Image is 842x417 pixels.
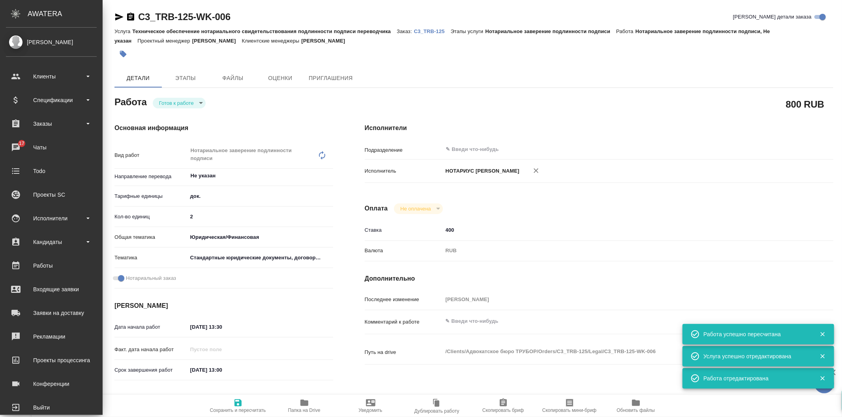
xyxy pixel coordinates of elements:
[443,167,519,175] p: НОТАРИУС [PERSON_NAME]
[6,141,97,153] div: Чаты
[536,395,603,417] button: Скопировать мини-бриф
[114,123,333,133] h4: Основная информация
[114,151,188,159] p: Вид работ
[137,38,192,44] p: Проектный менеджер
[6,165,97,177] div: Todo
[28,6,103,22] div: AWATERA
[242,38,302,44] p: Клиентские менеджеры
[157,100,196,106] button: Готов к работе
[394,203,443,214] div: Готов к работе
[365,204,388,213] h4: Оплата
[6,283,97,295] div: Входящие заявки
[114,28,132,34] p: Услуга
[126,274,176,282] span: Нотариальный заказ
[114,366,188,374] p: Срок завершения работ
[703,352,808,360] div: Услуга успешно отредактирована
[414,28,451,34] a: C3_TRB-125
[119,73,157,83] span: Детали
[114,173,188,181] p: Направление перевода
[114,346,188,354] p: Факт. дата начала работ
[138,11,231,22] a: C3_TRB-125-WK-006
[443,294,794,305] input: Пустое поле
[188,344,257,355] input: Пустое поле
[6,38,97,47] div: [PERSON_NAME]
[485,28,616,34] p: Нотариальное заверение подлинности подписи
[2,138,101,157] a: 17Чаты
[445,145,765,154] input: ✎ Введи что-нибудь
[398,205,433,212] button: Не оплачена
[790,149,791,150] button: Open
[359,408,383,413] span: Уведомить
[365,167,443,175] p: Исполнитель
[2,303,101,323] a: Заявки на доставку
[261,73,299,83] span: Оценки
[482,408,524,413] span: Скопировать бриф
[288,408,321,413] span: Папка на Drive
[205,395,271,417] button: Сохранить и пересчитать
[6,71,97,82] div: Клиенты
[114,323,188,331] p: Дата начала работ
[114,301,333,311] h4: [PERSON_NAME]
[365,226,443,234] p: Ставка
[451,28,486,34] p: Этапы услуги
[814,331,831,338] button: Закрыть
[2,279,101,299] a: Входящие заявки
[6,307,97,319] div: Заявки на доставку
[6,378,97,390] div: Конференции
[153,98,206,108] div: Готов к работе
[814,375,831,382] button: Закрыть
[443,224,794,236] input: ✎ Введи что-нибудь
[616,28,636,34] p: Работа
[703,330,808,338] div: Работа успешно пересчитана
[192,38,242,44] p: [PERSON_NAME]
[210,408,266,413] span: Сохранить и пересчитать
[2,374,101,394] a: Конференции
[132,28,397,34] p: Техническое обеспечение нотариального свидетельствования подлинности подписи переводчика
[6,212,97,224] div: Исполнители
[6,189,97,201] div: Проекты SC
[188,231,333,244] div: Юридическая/Финансовая
[365,274,833,283] h4: Дополнительно
[443,345,794,358] textarea: /Clients/Адвокатское бюро ТРУБОР/Orders/C3_TRB-125/Legal/C3_TRB-125-WK-006
[365,318,443,326] p: Комментарий к работе
[14,140,29,147] span: 17
[2,327,101,346] a: Рекламации
[329,175,330,177] button: Open
[114,45,132,63] button: Добавить тэг
[6,260,97,272] div: Работы
[188,321,257,333] input: ✎ Введи что-нибудь
[2,185,101,205] a: Проекты SC
[365,123,833,133] h4: Исполнители
[114,192,188,200] p: Тарифные единицы
[114,94,147,108] h2: Работа
[301,38,351,44] p: [PERSON_NAME]
[338,395,404,417] button: Уведомить
[617,408,655,413] span: Обновить файлы
[6,331,97,343] div: Рекламации
[126,12,135,22] button: Скопировать ссылку
[470,395,536,417] button: Скопировать бриф
[309,73,353,83] span: Приглашения
[6,94,97,106] div: Спецификации
[6,236,97,248] div: Кандидаты
[2,256,101,276] a: Работы
[703,374,808,382] div: Работа отредактирована
[365,146,443,154] p: Подразделение
[733,13,812,21] span: [PERSON_NAME] детали заказа
[365,296,443,303] p: Последнее изменение
[6,118,97,130] div: Заказы
[114,254,188,262] p: Тематика
[167,73,204,83] span: Этапы
[271,395,338,417] button: Папка на Drive
[527,162,545,179] button: Удалить исполнителя
[603,395,669,417] button: Обновить файлы
[6,402,97,413] div: Выйти
[2,161,101,181] a: Todo
[443,244,794,257] div: RUB
[188,395,257,406] input: Пустое поле
[542,408,596,413] span: Скопировать мини-бриф
[365,348,443,356] p: Путь на drive
[188,190,333,203] div: док.
[814,353,831,360] button: Закрыть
